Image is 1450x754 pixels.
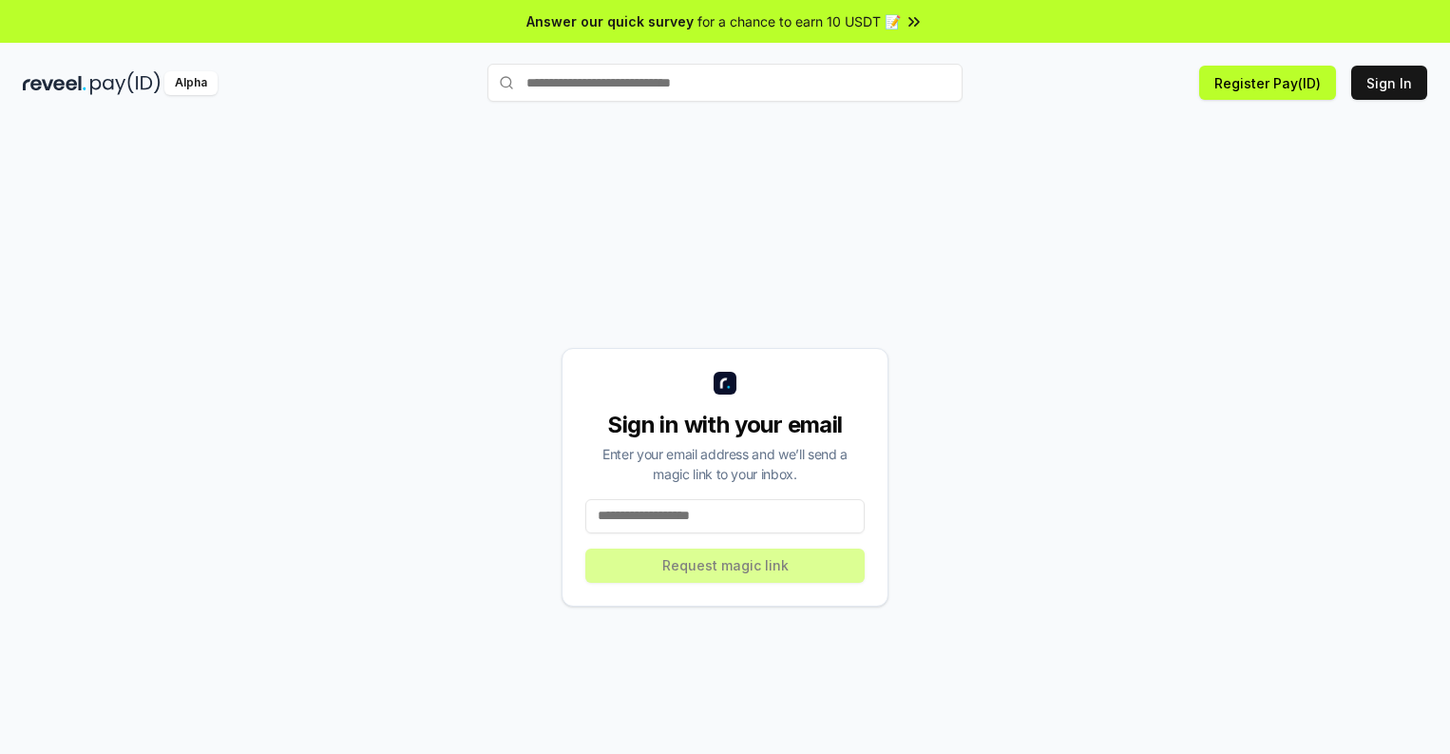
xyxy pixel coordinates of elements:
img: reveel_dark [23,71,86,95]
button: Register Pay(ID) [1199,66,1336,100]
div: Enter your email address and we’ll send a magic link to your inbox. [585,444,865,484]
div: Sign in with your email [585,410,865,440]
img: logo_small [714,372,736,395]
span: Answer our quick survey [526,11,694,31]
span: for a chance to earn 10 USDT 📝 [697,11,901,31]
img: pay_id [90,71,161,95]
div: Alpha [164,71,218,95]
button: Sign In [1351,66,1427,100]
